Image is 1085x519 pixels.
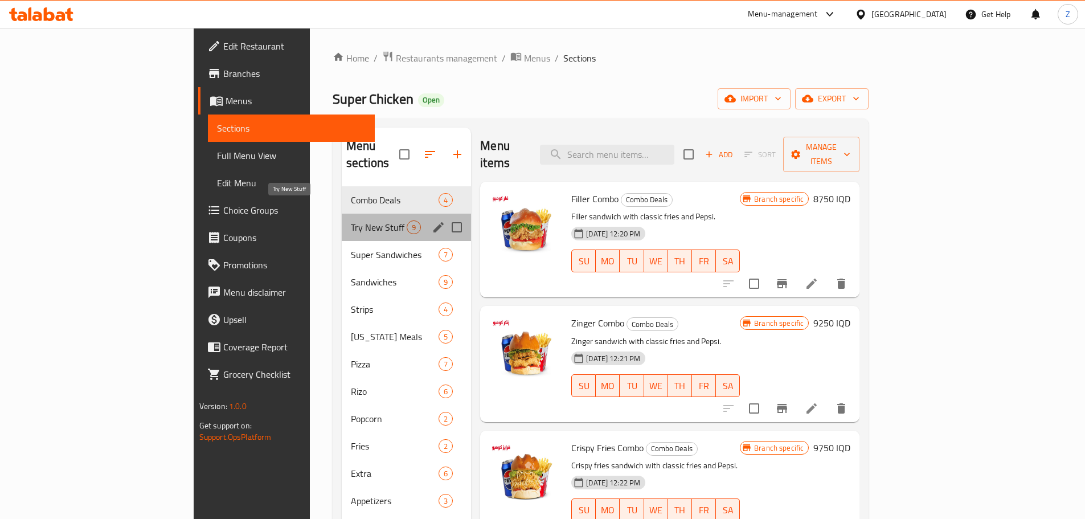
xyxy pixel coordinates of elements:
div: Combo Deals [621,193,673,207]
div: items [439,439,453,453]
div: Strips4 [342,296,471,323]
span: Combo Deals [621,193,672,206]
span: 3 [439,496,452,506]
span: Select all sections [392,142,416,166]
span: Edit Menu [217,176,366,190]
a: Restaurants management [382,51,497,66]
div: Rizo6 [342,378,471,405]
button: FR [692,374,716,397]
div: Popcorn [351,412,439,426]
nav: breadcrumb [333,51,869,66]
div: Sandwiches9 [342,268,471,296]
a: Full Menu View [208,142,375,169]
span: Full Menu View [217,149,366,162]
span: WE [649,253,664,269]
span: Sort sections [416,141,444,168]
span: SU [576,253,591,269]
button: Add section [444,141,471,168]
span: Version: [199,399,227,414]
span: Coupons [223,231,366,244]
span: Combo Deals [351,193,439,207]
button: delete [828,395,855,422]
span: SA [720,378,735,394]
span: Select section [677,142,701,166]
li: / [502,51,506,65]
div: Pizza7 [342,350,471,378]
a: Sections [208,115,375,142]
span: 6 [439,468,452,479]
a: Grocery Checklist [198,361,375,388]
div: Fries [351,439,439,453]
button: delete [828,270,855,297]
div: Try New Stuff9edit [342,214,471,241]
span: Branch specific [750,318,808,329]
span: Branch specific [750,194,808,205]
span: Appetizers [351,494,439,508]
span: TU [624,378,639,394]
span: import [727,92,781,106]
div: Super Sandwiches7 [342,241,471,268]
div: Popcorn2 [342,405,471,432]
span: 4 [439,195,452,206]
span: Select to update [742,397,766,420]
button: Add [701,146,737,164]
a: Edit menu item [805,402,818,415]
span: 6 [439,386,452,397]
img: Zinger Combo [489,315,562,388]
div: items [439,385,453,398]
div: Appetizers3 [342,487,471,514]
img: Crispy Fries Combo [489,440,562,513]
span: 5 [439,332,452,342]
div: Combo Deals [646,442,698,456]
div: items [439,193,453,207]
div: Kentucky Meals [351,330,439,344]
h2: Menu items [480,137,526,171]
a: Edit Menu [208,169,375,197]
button: Branch-specific-item [768,395,796,422]
span: Add item [701,146,737,164]
button: edit [430,219,447,236]
span: Branches [223,67,366,80]
span: Rizo [351,385,439,398]
span: TU [624,502,639,518]
span: Sections [217,121,366,135]
a: Promotions [198,251,375,279]
span: SU [576,378,591,394]
span: 2 [439,441,452,452]
span: Open [418,95,444,105]
span: MO [600,502,615,518]
li: / [555,51,559,65]
span: WE [649,378,664,394]
span: Super Chicken [333,86,413,112]
div: Pizza [351,357,439,371]
span: Combo Deals [627,318,678,331]
span: 9 [407,222,420,233]
span: export [804,92,859,106]
button: FR [692,250,716,272]
input: search [540,145,674,165]
button: WE [644,374,668,397]
a: Coverage Report [198,333,375,361]
span: [DATE] 12:20 PM [582,228,645,239]
span: [DATE] 12:22 PM [582,477,645,488]
a: Edit menu item [805,277,818,291]
span: TH [673,253,687,269]
span: Menus [524,51,550,65]
div: items [439,303,453,316]
span: WE [649,502,664,518]
a: Upsell [198,306,375,333]
button: SA [716,374,740,397]
span: Sections [563,51,596,65]
div: items [407,220,421,234]
div: Sandwiches [351,275,439,289]
span: SU [576,502,591,518]
div: Extra6 [342,460,471,487]
span: MO [600,378,615,394]
span: Menus [226,94,366,108]
a: Choice Groups [198,197,375,224]
a: Menus [198,87,375,115]
div: Super Sandwiches [351,248,439,261]
button: import [718,88,791,109]
a: Menus [510,51,550,66]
